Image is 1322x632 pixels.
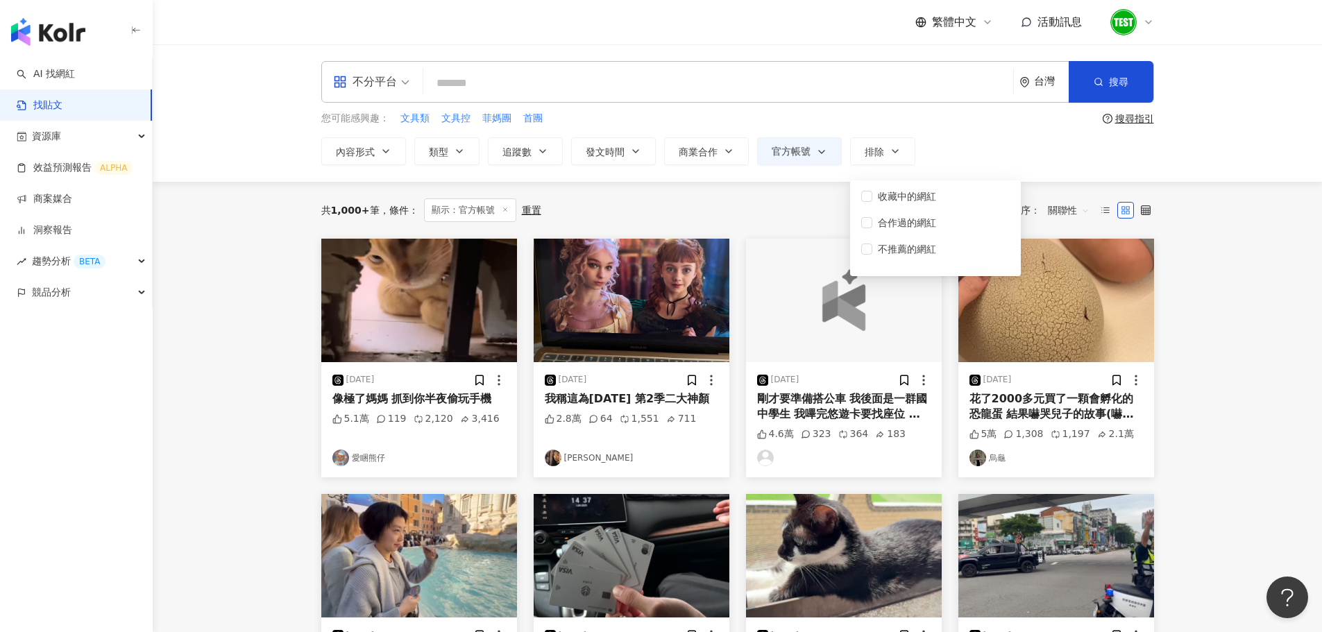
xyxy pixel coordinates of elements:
[571,137,656,165] button: 發文時間
[664,137,749,165] button: 商業合作
[332,391,506,407] div: 像極了媽媽 抓到你半夜偷玩手機
[1103,114,1112,123] span: question-circle
[1115,113,1154,124] div: 搜尋指引
[400,112,430,126] span: 文具類
[958,494,1154,617] img: post-image
[17,223,72,237] a: 洞察報告
[969,450,1143,466] a: KOL Avatar烏龜
[969,391,1143,422] div: 花了2000多元買了一顆會孵化的恐龍蛋 結果嚇哭兒子的故事(嚇哭部分沒錄到） 只有媽媽一個人覺得有趣! BTW 2000多居然買到仿的😑賣家上面還標榜TOMY，結果根本不是，我也懶得退了
[545,412,582,426] div: 2.8萬
[969,427,997,441] div: 5萬
[588,412,613,426] div: 64
[545,391,718,407] div: 我稱這為[DATE] 第2季二大神顏
[414,137,480,165] button: 類型
[523,111,543,126] button: 首團
[400,111,430,126] button: 文具類
[321,112,389,126] span: 您可能感興趣：
[872,215,942,230] span: 合作過的網紅
[321,137,406,165] button: 內容形式
[331,205,370,216] span: 1,000+
[620,412,659,426] div: 1,551
[1019,77,1030,87] span: environment
[679,146,718,157] span: 商業合作
[757,391,931,422] div: 剛才要準備搭公車 我後面是一群國中學生 我嗶完悠遊卡要找座位 後面的妹妹突然說找不到悠遊卡 身後的同學同時打開錢包大家在湊零錢 她就跟後面的好朋友說 沒事 你們先搭我走路去 後來他的好朋友們一起...
[875,427,906,441] div: 183
[1034,76,1069,87] div: 台灣
[332,450,506,466] a: KOL Avatar愛睏熊仔
[801,427,831,441] div: 323
[460,412,500,426] div: 3,416
[958,239,1154,362] img: post-image
[1266,577,1308,618] iframe: Help Scout Beacon - Open
[757,450,931,466] a: KOL Avatar
[1003,427,1043,441] div: 1,308
[1097,427,1134,441] div: 2.1萬
[1069,61,1153,103] button: 搜尋
[332,412,369,426] div: 5.1萬
[850,137,915,165] button: 排除
[429,146,448,157] span: 類型
[321,494,517,617] img: post-image
[586,146,625,157] span: 發文時間
[872,189,942,204] span: 收藏中的網紅
[32,246,105,277] span: 趨勢分析
[17,257,26,266] span: rise
[32,277,71,308] span: 競品分析
[380,205,418,216] span: 條件 ：
[32,121,61,152] span: 資源庫
[522,205,541,216] div: 重置
[757,450,774,466] img: KOL Avatar
[424,198,516,222] span: 顯示：官方帳號
[772,146,811,157] span: 官方帳號
[534,239,729,362] img: post-image
[1110,9,1137,35] img: unnamed.png
[502,146,532,157] span: 追蹤數
[11,18,85,46] img: logo
[757,137,842,165] button: 官方帳號
[771,374,799,386] div: [DATE]
[1011,199,1097,221] div: 排序：
[757,427,794,441] div: 4.6萬
[534,494,729,617] img: post-image
[376,412,407,426] div: 119
[17,192,72,206] a: 商案媒合
[865,146,884,157] span: 排除
[333,71,397,93] div: 不分平台
[332,450,349,466] img: KOL Avatar
[746,494,942,617] img: post-image
[666,412,697,426] div: 711
[346,374,375,386] div: [DATE]
[414,412,453,426] div: 2,120
[441,112,471,126] span: 文具控
[482,112,511,126] span: 菲媽團
[321,205,380,216] div: 共 筆
[795,269,892,331] img: logo
[17,99,62,112] a: 找貼文
[1037,15,1082,28] span: 活動訊息
[969,450,986,466] img: KOL Avatar
[17,161,133,175] a: 效益預測報告ALPHA
[321,239,517,362] img: post-image
[983,374,1012,386] div: [DATE]
[932,15,976,30] span: 繁體中文
[441,111,471,126] button: 文具控
[1051,427,1090,441] div: 1,197
[872,241,942,257] span: 不推薦的網紅
[336,146,375,157] span: 內容形式
[545,450,561,466] img: KOL Avatar
[17,67,75,81] a: searchAI 找網紅
[333,75,347,89] span: appstore
[559,374,587,386] div: [DATE]
[545,450,718,466] a: KOL Avatar[PERSON_NAME]
[482,111,512,126] button: 菲媽團
[523,112,543,126] span: 首團
[746,239,942,362] button: logo
[1109,76,1128,87] span: 搜尋
[838,427,869,441] div: 364
[488,137,563,165] button: 追蹤數
[1048,199,1090,221] span: 關聯性
[74,255,105,268] div: BETA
